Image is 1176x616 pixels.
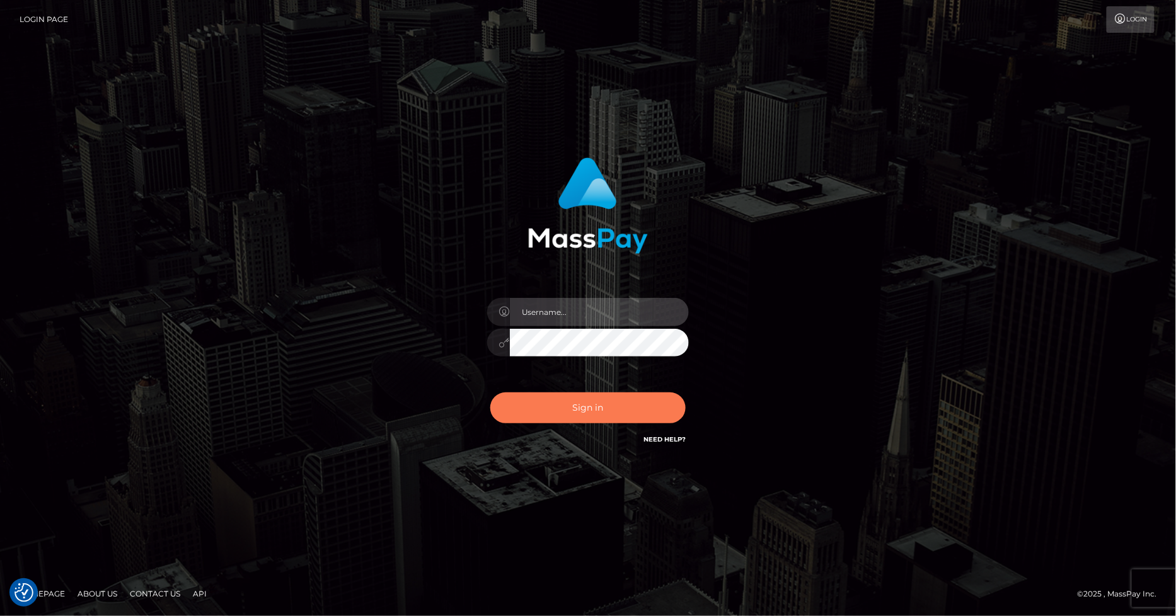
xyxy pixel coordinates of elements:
[188,584,212,603] a: API
[14,583,33,602] button: Consent Preferences
[20,6,68,33] a: Login Page
[14,583,33,602] img: Revisit consent button
[125,584,185,603] a: Contact Us
[528,157,648,254] img: MassPay Login
[643,435,686,443] a: Need Help?
[14,584,70,603] a: Homepage
[72,584,122,603] a: About Us
[510,298,689,326] input: Username...
[1107,6,1155,33] a: Login
[1078,587,1167,601] div: © 2025 , MassPay Inc.
[490,392,686,423] button: Sign in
